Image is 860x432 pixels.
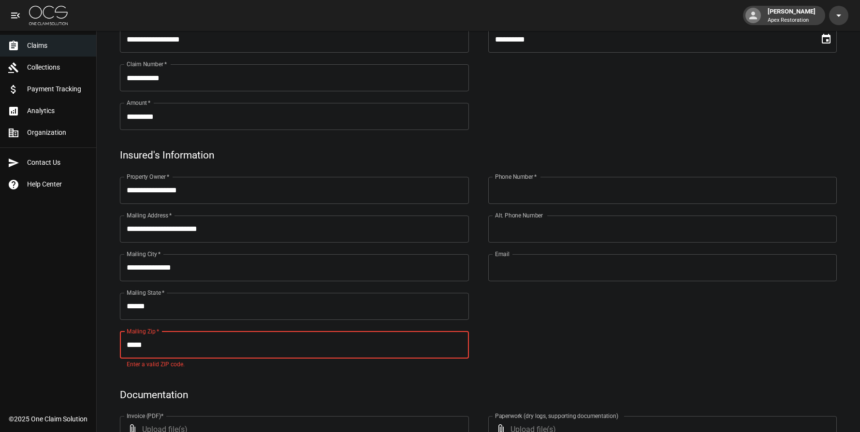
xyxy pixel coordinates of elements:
[27,128,88,138] span: Organization
[27,62,88,72] span: Collections
[27,179,88,189] span: Help Center
[29,6,68,25] img: ocs-logo-white-transparent.png
[127,99,151,107] label: Amount
[127,60,167,68] label: Claim Number
[127,412,164,420] label: Invoice (PDF)*
[127,327,160,335] label: Mailing Zip
[495,173,537,181] label: Phone Number
[495,250,510,258] label: Email
[127,288,164,297] label: Mailing State
[27,84,88,94] span: Payment Tracking
[27,158,88,168] span: Contact Us
[495,211,543,219] label: Alt. Phone Number
[27,41,88,51] span: Claims
[9,414,87,424] div: © 2025 One Claim Solution
[764,7,819,24] div: [PERSON_NAME]
[27,106,88,116] span: Analytics
[768,16,816,25] p: Apex Restoration
[6,6,25,25] button: open drawer
[127,360,462,370] p: Enter a valid ZIP code.
[816,29,836,49] button: Choose date, selected date is Oct 1, 2025
[127,173,170,181] label: Property Owner
[495,412,618,420] label: Paperwork (dry logs, supporting documentation)
[127,250,161,258] label: Mailing City
[127,211,172,219] label: Mailing Address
